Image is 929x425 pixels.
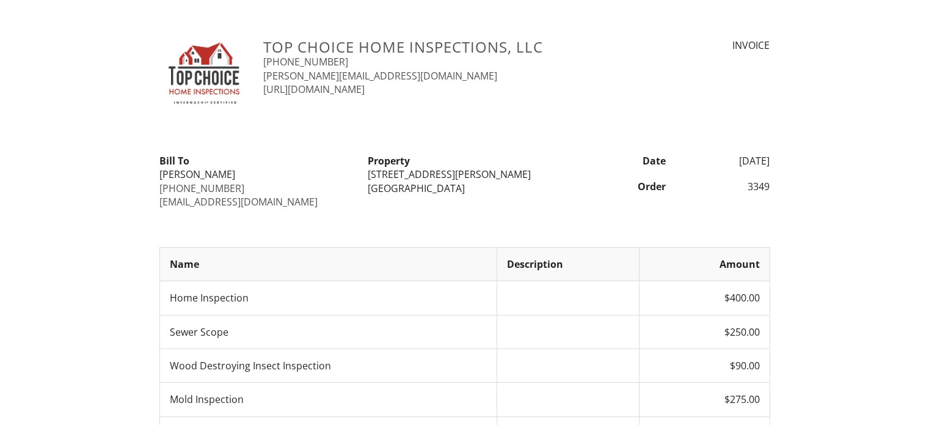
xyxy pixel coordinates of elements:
div: 3349 [673,180,778,193]
td: Mold Inspection [159,383,497,416]
a: [EMAIL_ADDRESS][DOMAIN_NAME] [159,195,318,209]
th: Amount [639,247,770,281]
div: [GEOGRAPHIC_DATA] [368,182,561,195]
td: Sewer Scope [159,315,497,349]
td: $90.00 [639,349,770,382]
img: thumbnail2.png [159,39,249,113]
th: Name [159,247,497,281]
div: Order [569,180,673,193]
div: [PERSON_NAME] [159,168,353,181]
th: Description [497,247,639,281]
td: $250.00 [639,315,770,349]
h3: Top Choice Home Inspections, LLC [263,39,613,55]
a: [URL][DOMAIN_NAME] [263,83,365,96]
a: [PERSON_NAME][EMAIL_ADDRESS][DOMAIN_NAME] [263,69,497,83]
td: $275.00 [639,383,770,416]
div: [DATE] [673,154,778,168]
td: Home Inspection [159,281,497,315]
div: [STREET_ADDRESS][PERSON_NAME] [368,168,561,181]
div: Date [569,154,673,168]
strong: Property [368,154,410,168]
strong: Bill To [159,154,189,168]
td: Wood Destroying Insect Inspection [159,349,497,382]
a: [PHONE_NUMBER] [263,55,348,68]
td: $400.00 [639,281,770,315]
div: INVOICE [628,39,770,52]
a: [PHONE_NUMBER] [159,182,244,195]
